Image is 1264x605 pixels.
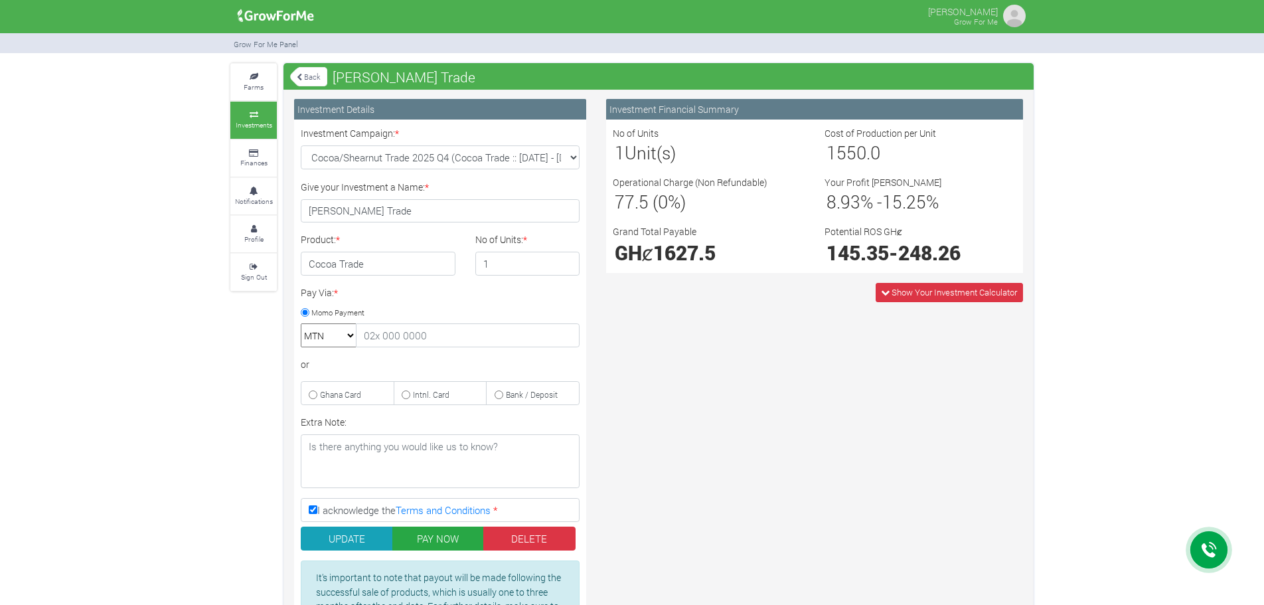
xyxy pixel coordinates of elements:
small: Bank / Deposit [506,389,558,400]
span: 145.35 [827,239,889,266]
span: 8.93 [827,190,860,213]
input: 02x 000 0000 [356,323,580,347]
h2: GHȼ [615,240,803,264]
label: Operational Charge (Non Refundable) [613,175,767,189]
span: 1550.0 [827,141,880,164]
input: I acknowledge theTerms and Conditions * [309,505,317,514]
a: Notifications [230,178,277,215]
div: Investment Details [294,99,586,120]
label: Grand Total Payable [613,224,696,238]
a: Back [290,66,327,88]
img: growforme image [233,3,319,29]
label: Investment Campaign: [301,126,399,140]
label: Pay Via: [301,286,338,300]
a: Sign Out [230,254,277,290]
span: 77.5 (0%) [615,190,686,213]
label: Cost of Production per Unit [825,126,936,140]
button: DELETE [483,527,576,551]
label: I acknowledge the [301,498,580,522]
span: 1 [615,141,625,164]
small: Profile [244,234,264,244]
h3: Unit(s) [615,142,803,163]
small: Farms [244,82,264,92]
label: Give your Investment a Name: [301,180,429,194]
p: [PERSON_NAME] [928,3,998,19]
label: No of Units [613,126,659,140]
div: or [301,357,580,371]
input: Intnl. Card [402,390,410,399]
span: 1627.5 [653,239,716,266]
input: Bank / Deposit [495,390,503,399]
span: [PERSON_NAME] Trade [329,64,479,90]
span: Show Your Investment Calculator [892,286,1017,298]
small: Grow For Me [954,17,998,27]
small: Momo Payment [311,307,364,317]
h2: - [827,240,1014,264]
a: Finances [230,140,277,177]
input: Ghana Card [309,390,317,399]
label: Product: [301,232,340,246]
small: Ghana Card [320,389,361,400]
h3: % - % [827,191,1014,213]
a: Investments [230,102,277,138]
button: UPDATE [301,527,393,551]
a: Farms [230,64,277,100]
input: Momo Payment [301,308,309,317]
label: Potential ROS GHȼ [825,224,902,238]
small: Sign Out [241,272,267,282]
span: 248.26 [898,239,961,266]
span: 15.25 [882,190,926,213]
div: Investment Financial Summary [606,99,1023,120]
input: Investment Name/Title [301,199,580,223]
small: Notifications [235,197,273,206]
a: Terms and Conditions [396,503,491,517]
label: No of Units: [475,232,527,246]
button: PAY NOW [392,527,485,551]
small: Intnl. Card [413,389,449,400]
a: Profile [230,216,277,252]
small: Grow For Me Panel [234,39,298,49]
label: Your Profit [PERSON_NAME] [825,175,941,189]
img: growforme image [1001,3,1028,29]
h4: Cocoa Trade [301,252,455,276]
label: Extra Note: [301,415,347,429]
small: Investments [236,120,272,130]
small: Finances [240,158,268,167]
